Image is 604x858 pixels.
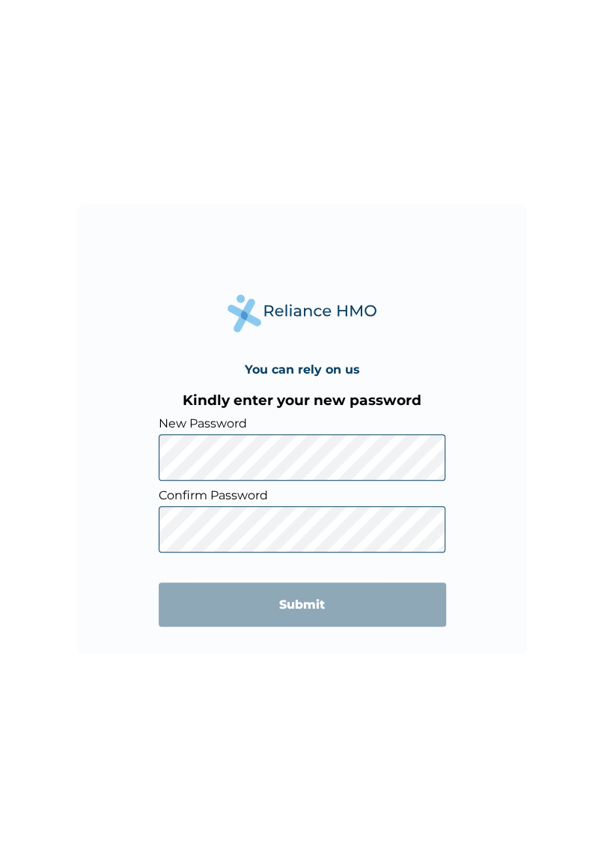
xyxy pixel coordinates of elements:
label: Confirm Password [159,488,446,502]
img: Reliance Health's Logo [228,294,377,332]
label: New Password [159,416,446,430]
h3: Kindly enter your new password [159,392,446,409]
input: Submit [159,582,446,627]
h4: You can rely on us [245,362,360,377]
